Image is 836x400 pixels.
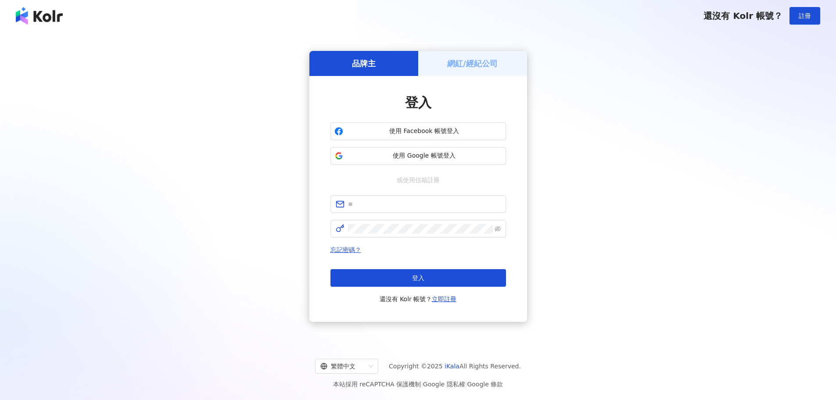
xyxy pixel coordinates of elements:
[423,381,465,388] a: Google 隱私權
[421,381,423,388] span: |
[799,12,811,19] span: 註冊
[330,147,506,165] button: 使用 Google 帳號登入
[391,175,446,185] span: 或使用信箱註冊
[330,246,361,253] a: 忘記密碼？
[703,11,782,21] span: 還沒有 Kolr 帳號？
[789,7,820,25] button: 註冊
[465,381,467,388] span: |
[347,151,502,160] span: 使用 Google 帳號登入
[352,58,376,69] h5: 品牌主
[412,274,424,281] span: 登入
[467,381,503,388] a: Google 條款
[432,295,456,303] a: 立即註冊
[405,95,431,110] span: 登入
[495,226,501,232] span: eye-invisible
[445,363,459,370] a: iKala
[330,123,506,140] button: 使用 Facebook 帳號登入
[330,269,506,287] button: 登入
[389,361,521,371] span: Copyright © 2025 All Rights Reserved.
[447,58,498,69] h5: 網紅/經紀公司
[333,379,503,389] span: 本站採用 reCAPTCHA 保護機制
[347,127,502,136] span: 使用 Facebook 帳號登入
[320,359,365,373] div: 繁體中文
[16,7,63,25] img: logo
[380,294,457,304] span: 還沒有 Kolr 帳號？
